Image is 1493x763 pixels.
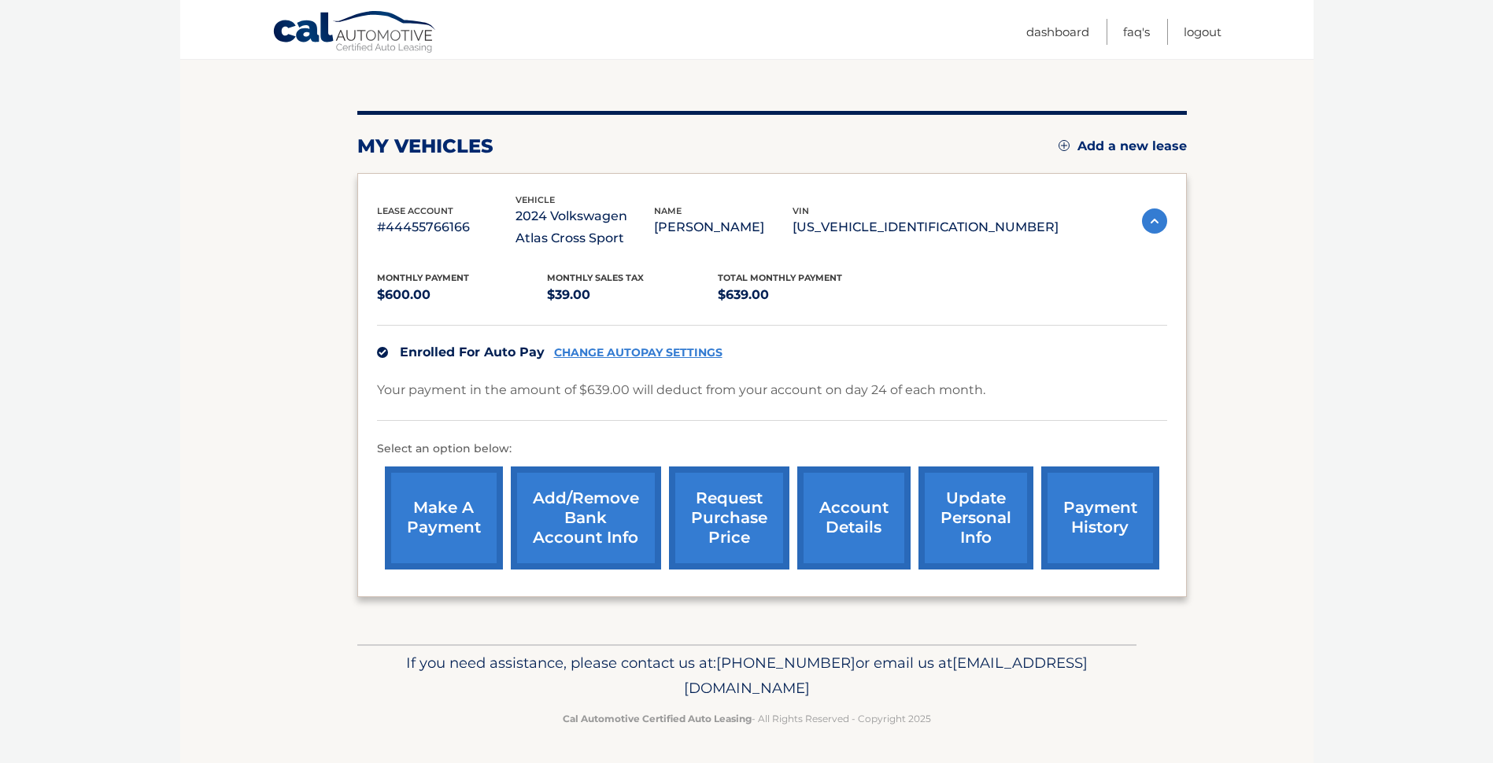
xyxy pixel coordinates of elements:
[1059,138,1187,154] a: Add a new lease
[377,440,1167,459] p: Select an option below:
[654,216,793,238] p: [PERSON_NAME]
[793,216,1059,238] p: [US_VEHICLE_IDENTIFICATION_NUMBER]
[793,205,809,216] span: vin
[368,651,1126,701] p: If you need assistance, please contact us at: or email us at
[654,205,682,216] span: name
[718,272,842,283] span: Total Monthly Payment
[368,710,1126,727] p: - All Rights Reserved - Copyright 2025
[385,466,503,569] a: make a payment
[357,135,493,158] h2: my vehicles
[377,216,516,238] p: #44455766166
[516,205,654,249] p: 2024 Volkswagen Atlas Cross Sport
[377,284,548,306] p: $600.00
[1123,19,1150,45] a: FAQ's
[554,346,722,359] a: CHANGE AUTOPAY SETTINGS
[547,284,718,306] p: $39.00
[511,466,661,569] a: Add/Remove bank account info
[1059,140,1070,151] img: add.svg
[1184,19,1221,45] a: Logout
[1026,19,1089,45] a: Dashboard
[918,466,1033,569] a: update personal info
[1041,466,1159,569] a: payment history
[377,205,453,216] span: lease account
[797,466,911,569] a: account details
[516,194,555,205] span: vehicle
[377,379,985,401] p: Your payment in the amount of $639.00 will deduct from your account on day 24 of each month.
[716,654,856,672] span: [PHONE_NUMBER]
[377,272,469,283] span: Monthly Payment
[547,272,644,283] span: Monthly sales Tax
[400,345,545,359] span: Enrolled For Auto Pay
[377,347,388,358] img: check.svg
[718,284,889,306] p: $639.00
[1142,208,1167,234] img: accordion-active.svg
[563,713,752,724] strong: Cal Automotive Certified Auto Leasing
[272,10,438,56] a: Cal Automotive
[669,466,789,569] a: request purchase price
